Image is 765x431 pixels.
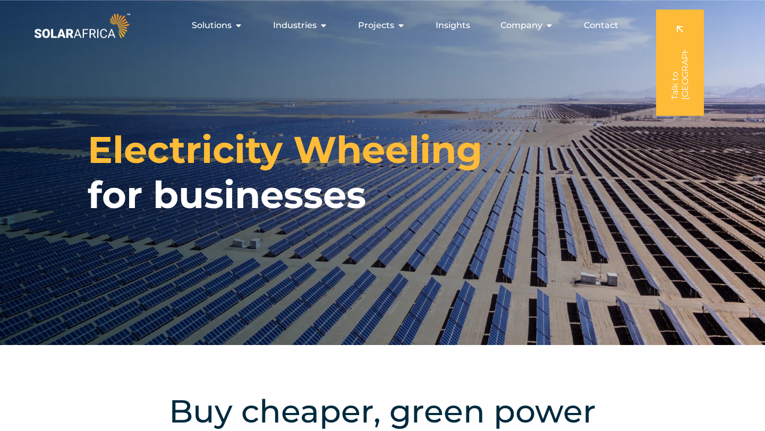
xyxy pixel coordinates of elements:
[88,127,482,173] span: Electricity Wheeling
[273,19,317,32] span: Industries
[132,15,627,36] nav: Menu
[500,19,542,32] span: Company
[192,19,232,32] span: Solutions
[358,19,394,32] span: Projects
[88,127,482,218] h1: for businesses
[132,15,627,36] div: Menu Toggle
[584,19,618,32] a: Contact
[436,19,470,32] a: Insights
